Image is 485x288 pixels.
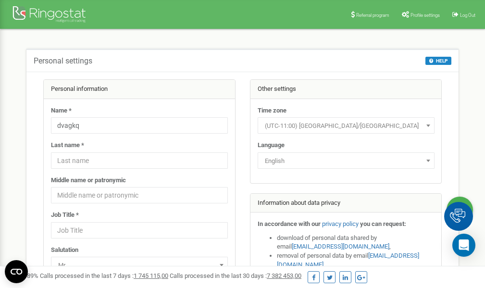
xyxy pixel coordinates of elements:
strong: you can request: [360,220,406,227]
button: Open CMP widget [5,260,28,283]
div: Other settings [250,80,442,99]
span: English [258,152,435,169]
button: HELP [425,57,451,65]
span: Profile settings [410,13,440,18]
span: (UTC-11:00) Pacific/Midway [258,117,435,134]
span: Mr. [51,257,228,273]
span: English [261,154,431,168]
label: Time zone [258,106,286,115]
input: Name [51,117,228,134]
span: Mr. [54,259,224,272]
span: Calls processed in the last 30 days : [170,272,301,279]
span: Referral program [356,13,389,18]
div: Open Intercom Messenger [452,234,475,257]
li: download of personal data shared by email , [277,234,435,251]
label: Salutation [51,246,78,255]
label: Language [258,141,285,150]
div: Information about data privacy [250,194,442,213]
span: Calls processed in the last 7 days : [40,272,168,279]
label: Name * [51,106,72,115]
input: Job Title [51,222,228,238]
u: 7 382 453,00 [267,272,301,279]
a: [EMAIL_ADDRESS][DOMAIN_NAME] [292,243,389,250]
span: Log Out [460,13,475,18]
div: Personal information [44,80,235,99]
label: Last name * [51,141,84,150]
u: 1 745 115,00 [134,272,168,279]
li: removal of personal data by email , [277,251,435,269]
input: Last name [51,152,228,169]
span: (UTC-11:00) Pacific/Midway [261,119,431,133]
a: privacy policy [322,220,359,227]
strong: In accordance with our [258,220,321,227]
label: Job Title * [51,211,79,220]
label: Middle name or patronymic [51,176,126,185]
h5: Personal settings [34,57,92,65]
input: Middle name or patronymic [51,187,228,203]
